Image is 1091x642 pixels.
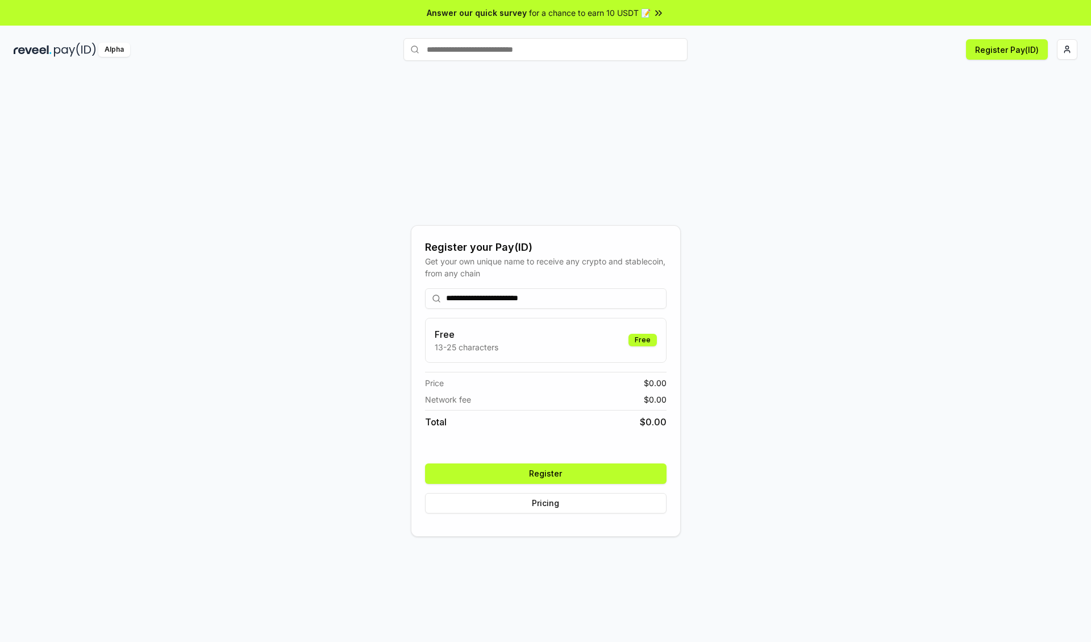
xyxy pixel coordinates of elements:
[14,43,52,57] img: reveel_dark
[435,341,498,353] p: 13-25 characters
[529,7,651,19] span: for a chance to earn 10 USDT 📝
[425,415,447,429] span: Total
[425,377,444,389] span: Price
[425,394,471,405] span: Network fee
[966,39,1048,60] button: Register Pay(ID)
[644,377,667,389] span: $ 0.00
[98,43,130,57] div: Alpha
[435,328,498,341] h3: Free
[427,7,527,19] span: Answer our quick survey
[628,334,657,346] div: Free
[425,239,667,255] div: Register your Pay(ID)
[644,394,667,405] span: $ 0.00
[425,493,667,513] button: Pricing
[54,43,96,57] img: pay_id
[640,415,667,429] span: $ 0.00
[425,255,667,279] div: Get your own unique name to receive any crypto and stablecoin, from any chain
[425,463,667,484] button: Register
